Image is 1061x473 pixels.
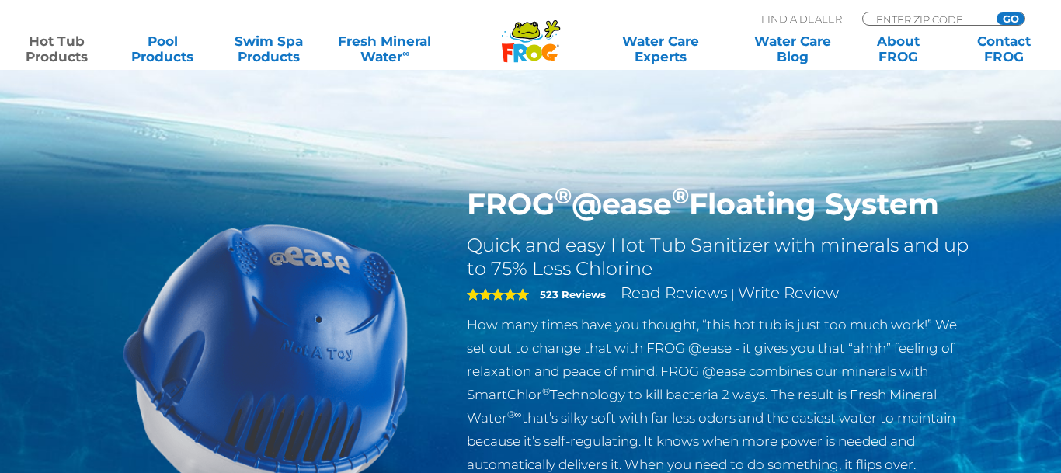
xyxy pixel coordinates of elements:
a: Swim SpaProducts [228,33,310,64]
h2: Quick and easy Hot Tub Sanitizer with minerals and up to 75% Less Chlorine [467,234,974,280]
a: PoolProducts [121,33,204,64]
h1: FROG @ease Floating System [467,186,974,222]
a: Water CareBlog [751,33,833,64]
sup: ®∞ [507,409,522,420]
p: Find A Dealer [761,12,842,26]
input: GO [997,12,1024,25]
sup: ® [672,182,689,209]
span: 5 [467,288,529,301]
a: Fresh MineralWater∞ [333,33,437,64]
sup: ® [542,385,550,397]
a: Hot TubProducts [16,33,98,64]
a: AboutFROG [857,33,940,64]
a: Write Review [738,283,839,302]
sup: ® [555,182,572,209]
strong: 523 Reviews [540,288,606,301]
input: Zip Code Form [875,12,979,26]
a: ContactFROG [963,33,1045,64]
span: | [731,287,735,301]
a: Read Reviews [621,283,728,302]
a: Water CareExperts [593,33,727,64]
sup: ∞ [402,47,409,59]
